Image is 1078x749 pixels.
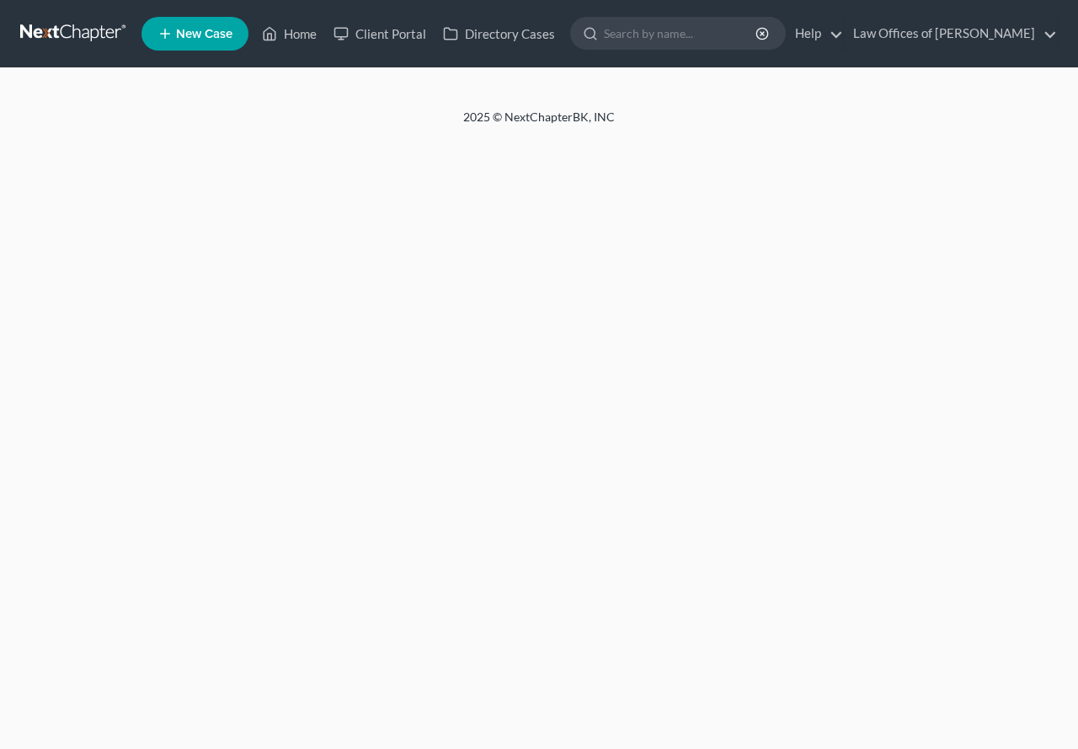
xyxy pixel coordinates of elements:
[325,19,435,49] a: Client Portal
[176,28,232,40] span: New Case
[604,18,758,49] input: Search by name...
[435,19,563,49] a: Directory Cases
[787,19,843,49] a: Help
[59,109,1019,139] div: 2025 © NextChapterBK, INC
[253,19,325,49] a: Home
[845,19,1057,49] a: Law Offices of [PERSON_NAME]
